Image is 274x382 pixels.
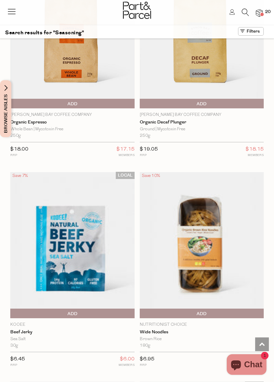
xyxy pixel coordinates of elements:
span: $17.15 [116,145,135,154]
button: Add To Parcel [10,99,135,108]
button: Add To Parcel [140,99,264,108]
span: $6.00 [120,355,135,364]
span: 20 [263,9,272,15]
img: Part&Parcel [123,2,151,19]
span: $18.15 [246,145,264,154]
a: 20 [256,9,263,16]
span: $18.00 [10,147,28,152]
div: Brown Rice [140,336,264,343]
p: KOOEE [10,322,135,328]
img: Wide Noodles [140,172,264,318]
a: Organic Espresso [10,120,135,125]
inbox-online-store-chat: Shopify online store chat [225,354,269,377]
small: RRP [140,362,154,368]
button: Add To Parcel [140,309,264,318]
div: Save 10% [140,172,162,180]
small: RRP [10,153,28,158]
span: $19.05 [140,147,158,152]
p: [PERSON_NAME] Bay Coffee Company [10,112,135,118]
a: Beef Jerky [10,330,135,335]
div: Save 7% [10,172,30,180]
span: Browse Aisles [2,80,10,137]
div: Sea Salt [10,336,135,343]
img: Beef Jerky [10,172,135,318]
a: Wide Noodles [140,330,264,335]
small: RRP [10,362,25,368]
p: Nutritionist Choice [140,322,264,328]
span: $6.95 [140,357,154,362]
span: 250g [10,133,21,139]
small: MEMBERS [116,153,135,158]
small: RRP [140,153,158,158]
span: LOCAL [116,172,135,179]
small: MEMBERS [246,153,264,158]
span: 30g [10,343,18,349]
p: [PERSON_NAME] Bay Coffee Company [140,112,264,118]
span: 180g [140,343,150,349]
small: MEMBERS [119,362,135,368]
span: 250g [140,133,150,139]
button: Add To Parcel [10,309,135,318]
span: $6.45 [10,357,25,362]
a: Organic Decaf Plunger [140,120,264,125]
h1: Search results for "Seasoning" [5,27,84,38]
div: Ground | Mycotoxin Free [140,126,264,133]
div: Whole Bean | Mycotoxin Free [10,126,135,133]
